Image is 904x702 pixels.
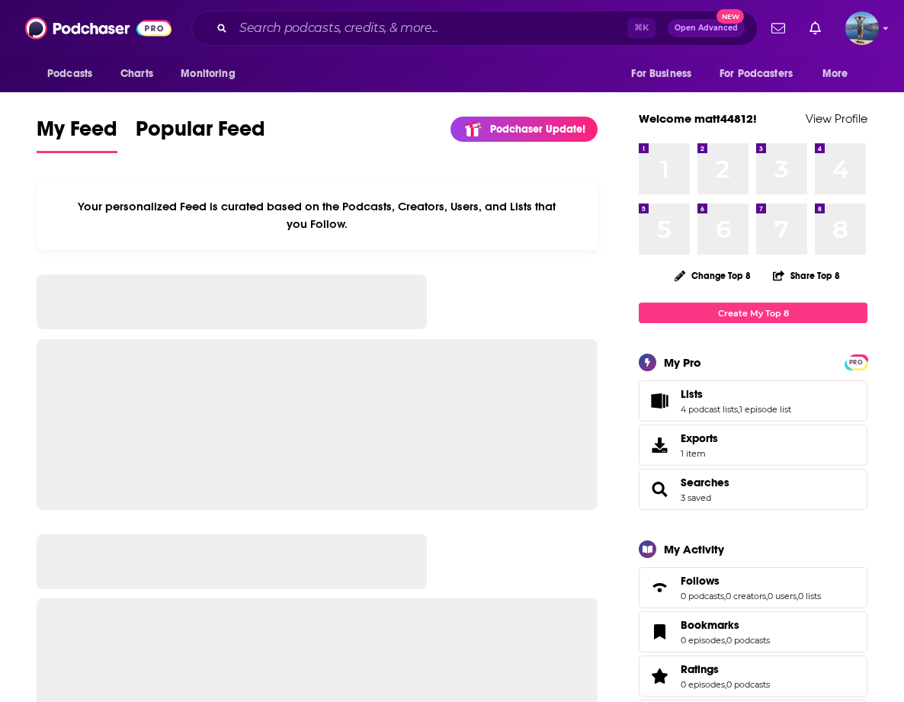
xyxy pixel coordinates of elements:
span: Ratings [681,662,719,676]
a: Ratings [644,665,675,687]
span: Exports [681,431,718,445]
div: My Activity [664,542,724,556]
a: Follows [681,574,821,588]
a: Lists [681,387,791,401]
a: 0 podcasts [726,635,770,646]
span: For Podcasters [720,63,793,85]
a: View Profile [806,111,867,126]
a: Show notifications dropdown [765,15,791,41]
span: , [725,635,726,646]
span: For Business [631,63,691,85]
span: Exports [644,434,675,456]
a: PRO [847,356,865,367]
button: open menu [170,59,255,88]
span: , [766,591,768,601]
div: My Pro [664,355,701,370]
span: , [724,591,726,601]
span: , [797,591,798,601]
a: Create My Top 8 [639,303,867,323]
button: open menu [710,59,815,88]
button: Show profile menu [845,11,879,45]
a: 0 episodes [681,635,725,646]
a: Searches [681,476,729,489]
p: Podchaser Update! [490,123,585,136]
span: Follows [681,574,720,588]
a: 0 podcasts [726,679,770,690]
div: Your personalized Feed is curated based on the Podcasts, Creators, Users, and Lists that you Follow. [37,181,598,250]
span: Monitoring [181,63,235,85]
span: Popular Feed [136,116,265,151]
span: Bookmarks [639,611,867,652]
span: New [716,9,744,24]
a: My Feed [37,116,117,153]
a: Bookmarks [644,621,675,643]
span: My Feed [37,116,117,151]
a: 0 users [768,591,797,601]
a: 0 creators [726,591,766,601]
button: open menu [620,59,710,88]
span: Bookmarks [681,618,739,632]
span: Charts [120,63,153,85]
a: 1 episode list [739,404,791,415]
span: 1 item [681,448,718,459]
span: Lists [681,387,703,401]
button: Share Top 8 [772,261,841,290]
a: Exports [639,425,867,466]
a: 0 lists [798,591,821,601]
span: PRO [847,357,865,368]
a: 0 episodes [681,679,725,690]
span: More [822,63,848,85]
span: ⌘ K [627,18,656,38]
span: Open Advanced [675,24,738,32]
a: Charts [111,59,162,88]
a: Bookmarks [681,618,770,632]
a: Searches [644,479,675,500]
span: Searches [639,469,867,510]
a: 3 saved [681,492,711,503]
button: Open AdvancedNew [668,19,745,37]
button: open menu [37,59,112,88]
span: , [738,404,739,415]
a: Welcome matt44812! [639,111,757,126]
a: Ratings [681,662,770,676]
span: Follows [639,567,867,608]
a: Lists [644,390,675,412]
a: Show notifications dropdown [803,15,827,41]
span: Ratings [639,656,867,697]
span: , [725,679,726,690]
div: Search podcasts, credits, & more... [191,11,758,46]
button: open menu [812,59,867,88]
span: Lists [639,380,867,422]
a: Popular Feed [136,116,265,153]
img: Podchaser - Follow, Share and Rate Podcasts [25,14,172,43]
a: 4 podcast lists [681,404,738,415]
a: 0 podcasts [681,591,724,601]
a: Follows [644,577,675,598]
span: Logged in as matt44812 [845,11,879,45]
button: Change Top 8 [665,266,760,285]
span: Podcasts [47,63,92,85]
img: User Profile [845,11,879,45]
input: Search podcasts, credits, & more... [233,16,627,40]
